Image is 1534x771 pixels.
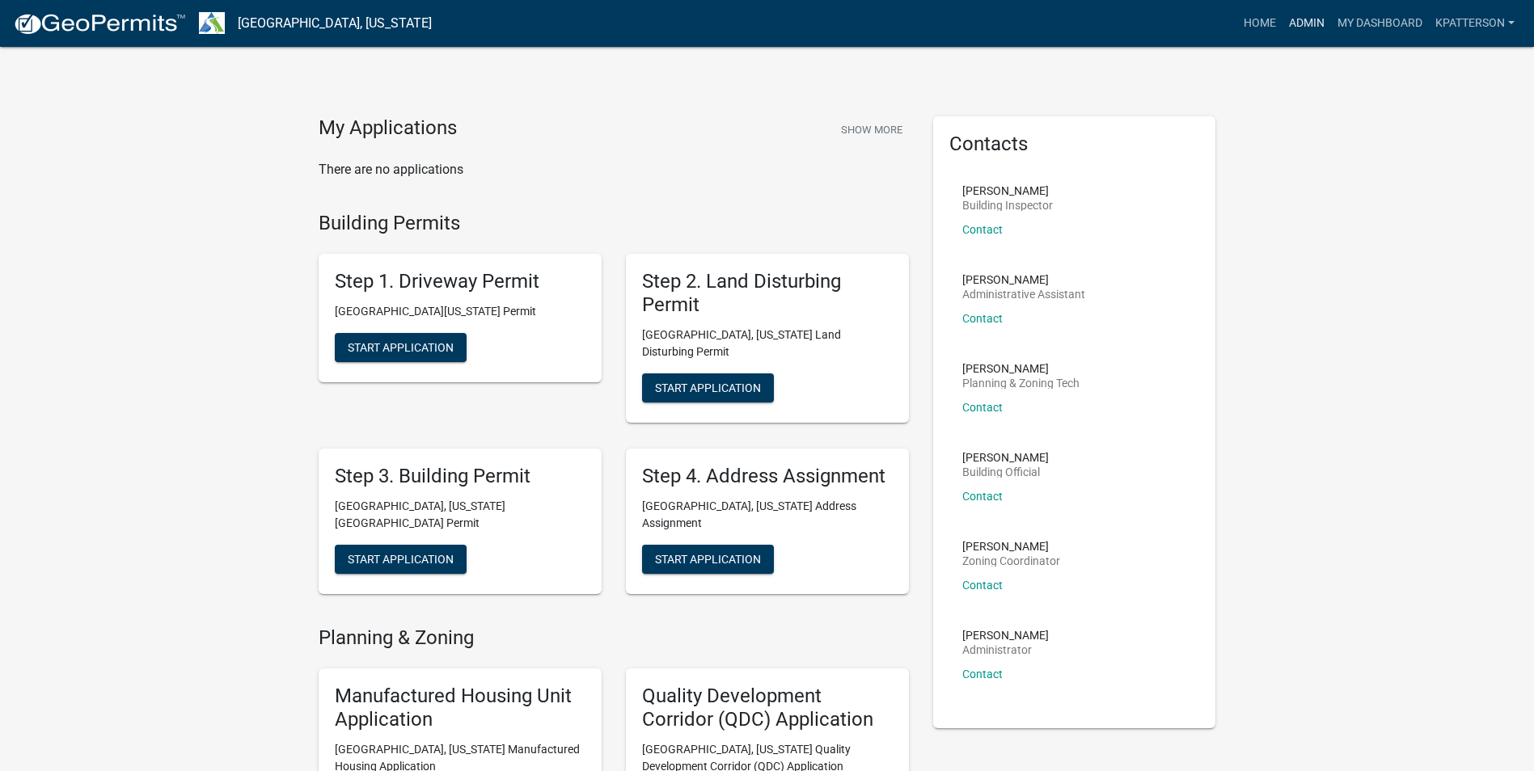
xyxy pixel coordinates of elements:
[1283,8,1331,39] a: Admin
[962,363,1080,374] p: [PERSON_NAME]
[835,116,909,143] button: Show More
[335,498,585,532] p: [GEOGRAPHIC_DATA], [US_STATE][GEOGRAPHIC_DATA] Permit
[642,327,893,360] p: [GEOGRAPHIC_DATA], [US_STATE] Land Disturbing Permit
[655,381,761,394] span: Start Application
[642,545,774,574] button: Start Application
[962,185,1053,196] p: [PERSON_NAME]
[348,552,454,565] span: Start Application
[199,12,225,34] img: Troup County, Georgia
[962,555,1060,567] p: Zoning Coordinator
[335,303,585,320] p: [GEOGRAPHIC_DATA][US_STATE] Permit
[962,223,1003,236] a: Contact
[962,579,1003,592] a: Contact
[962,490,1003,503] a: Contact
[962,377,1080,389] p: Planning & Zoning Tech
[962,668,1003,680] a: Contact
[962,401,1003,414] a: Contact
[642,465,893,488] h5: Step 4. Address Assignment
[319,212,909,235] h4: Building Permits
[335,545,467,574] button: Start Application
[1429,8,1521,39] a: KPATTERSON
[962,541,1060,552] p: [PERSON_NAME]
[642,373,774,402] button: Start Application
[642,498,893,532] p: [GEOGRAPHIC_DATA], [US_STATE] Address Assignment
[348,341,454,354] span: Start Application
[962,630,1049,641] p: [PERSON_NAME]
[335,465,585,488] h5: Step 3. Building Permit
[962,289,1085,300] p: Administrative Assistant
[642,685,893,731] h5: Quality Development Corridor (QDC) Application
[335,270,585,293] h5: Step 1. Driveway Permit
[1331,8,1429,39] a: My Dashboard
[335,685,585,731] h5: Manufactured Housing Unit Application
[1237,8,1283,39] a: Home
[335,333,467,362] button: Start Application
[642,270,893,317] h5: Step 2. Land Disturbing Permit
[962,312,1003,325] a: Contact
[319,116,457,141] h4: My Applications
[962,644,1049,655] p: Administrator
[319,160,909,179] p: There are no applications
[962,452,1049,463] p: [PERSON_NAME]
[655,552,761,565] span: Start Application
[962,466,1049,478] p: Building Official
[962,274,1085,285] p: [PERSON_NAME]
[238,10,432,37] a: [GEOGRAPHIC_DATA], [US_STATE]
[319,626,909,650] h4: Planning & Zoning
[962,200,1053,211] p: Building Inspector
[949,133,1200,156] h5: Contacts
